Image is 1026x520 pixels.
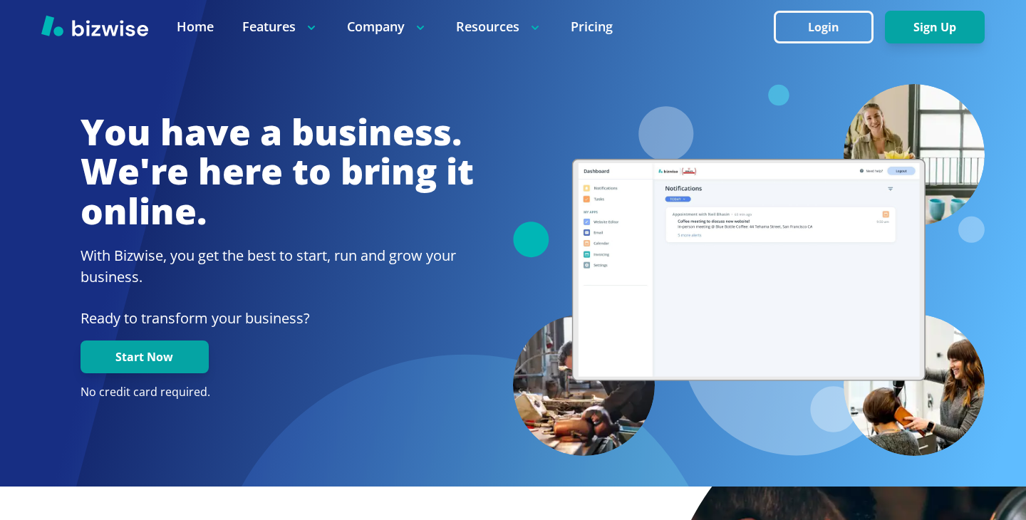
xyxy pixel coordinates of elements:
a: Home [177,18,214,36]
button: Login [774,11,874,43]
button: Start Now [81,340,209,373]
h1: You have a business. We're here to bring it online. [81,113,474,232]
p: Ready to transform your business? [81,308,474,329]
img: Bizwise Logo [41,15,148,36]
a: Pricing [571,18,613,36]
h2: With Bizwise, you get the best to start, run and grow your business. [81,245,474,288]
a: Sign Up [885,21,985,34]
a: Login [774,21,885,34]
button: Sign Up [885,11,985,43]
p: Resources [456,18,542,36]
p: Company [347,18,427,36]
p: Features [242,18,318,36]
p: No credit card required. [81,385,474,400]
a: Start Now [81,350,209,364]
